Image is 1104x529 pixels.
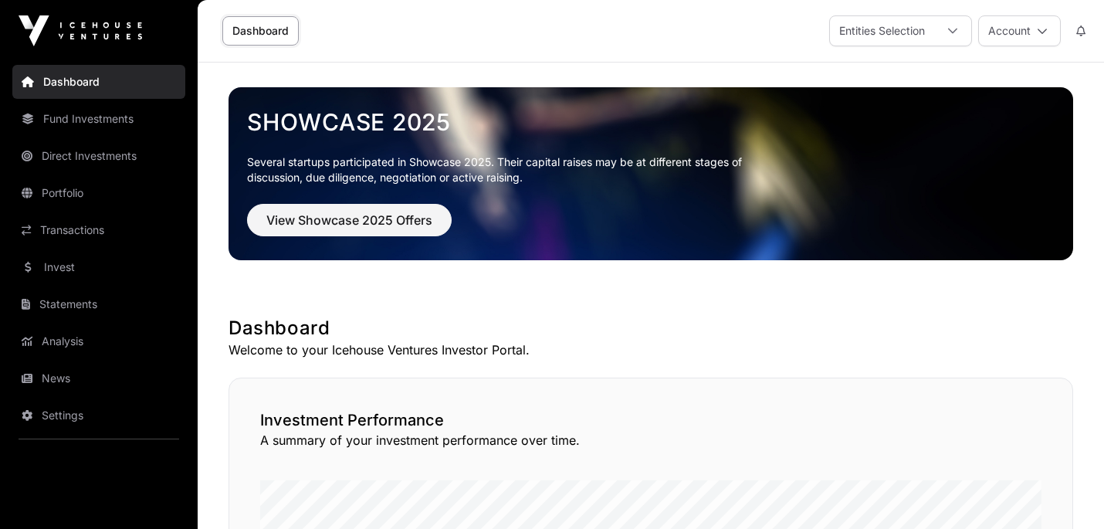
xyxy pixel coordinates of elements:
a: Fund Investments [12,102,185,136]
a: Dashboard [12,65,185,99]
a: Transactions [12,213,185,247]
p: A summary of your investment performance over time. [260,431,1041,449]
span: View Showcase 2025 Offers [266,211,432,229]
button: View Showcase 2025 Offers [247,204,452,236]
a: Settings [12,398,185,432]
a: News [12,361,185,395]
p: Welcome to your Icehouse Ventures Investor Portal. [229,341,1073,359]
a: Statements [12,287,185,321]
a: Direct Investments [12,139,185,173]
button: Account [978,15,1061,46]
a: Invest [12,250,185,284]
h2: Investment Performance [260,409,1041,431]
img: Icehouse Ventures Logo [19,15,142,46]
img: Showcase 2025 [229,87,1073,260]
div: Entities Selection [830,16,934,46]
a: Dashboard [222,16,299,46]
p: Several startups participated in Showcase 2025. Their capital raises may be at different stages o... [247,154,766,185]
a: Showcase 2025 [247,108,1055,136]
a: Portfolio [12,176,185,210]
a: Analysis [12,324,185,358]
h1: Dashboard [229,316,1073,341]
a: View Showcase 2025 Offers [247,219,452,235]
